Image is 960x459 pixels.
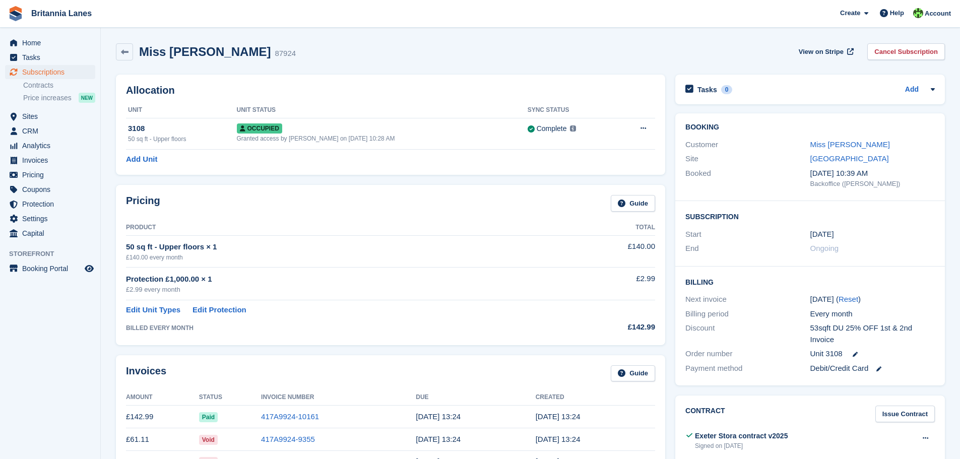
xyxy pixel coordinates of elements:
[697,85,717,94] h2: Tasks
[5,50,95,64] a: menu
[685,243,810,254] div: End
[5,36,95,50] a: menu
[126,304,180,316] a: Edit Unit Types
[22,261,83,276] span: Booking Portal
[237,134,528,143] div: Granted access by [PERSON_NAME] on [DATE] 10:28 AM
[695,441,788,450] div: Signed on [DATE]
[840,8,860,18] span: Create
[867,43,945,60] a: Cancel Subscription
[5,226,95,240] a: menu
[810,154,889,163] a: [GEOGRAPHIC_DATA]
[890,8,904,18] span: Help
[536,412,581,421] time: 2025-07-28 12:24:27 UTC
[22,168,83,182] span: Pricing
[126,241,557,253] div: 50 sq ft - Upper floors × 1
[416,435,461,443] time: 2025-07-05 12:24:24 UTC
[5,168,95,182] a: menu
[685,229,810,240] div: Start
[611,195,655,212] a: Guide
[875,406,935,422] a: Issue Contract
[261,412,319,421] a: 417A9924-10161
[126,389,199,406] th: Amount
[22,226,83,240] span: Capital
[810,294,935,305] div: [DATE] ( )
[126,323,557,333] div: BILLED EVERY MONTH
[22,124,83,138] span: CRM
[925,9,951,19] span: Account
[128,135,237,144] div: 50 sq ft - Upper floors
[5,153,95,167] a: menu
[528,102,616,118] th: Sync Status
[685,211,935,221] h2: Subscription
[685,139,810,151] div: Customer
[126,406,199,428] td: £142.99
[126,285,557,295] div: £2.99 every month
[810,363,935,374] div: Debit/Credit Card
[126,428,199,451] td: £61.11
[611,365,655,382] a: Guide
[795,43,856,60] a: View on Stripe
[22,139,83,153] span: Analytics
[685,153,810,165] div: Site
[275,48,296,59] div: 87924
[23,81,95,90] a: Contracts
[685,406,725,422] h2: Contract
[537,123,567,134] div: Complete
[23,92,95,103] a: Price increases NEW
[810,244,839,252] span: Ongoing
[126,102,237,118] th: Unit
[557,268,655,300] td: £2.99
[416,389,535,406] th: Due
[685,277,935,287] h2: Billing
[126,195,160,212] h2: Pricing
[810,229,834,240] time: 2025-05-28 00:00:00 UTC
[5,182,95,196] a: menu
[685,308,810,320] div: Billing period
[839,295,858,303] a: Reset
[810,179,935,189] div: Backoffice ([PERSON_NAME])
[261,389,416,406] th: Invoice Number
[237,123,282,134] span: Occupied
[685,123,935,132] h2: Booking
[5,124,95,138] a: menu
[22,153,83,167] span: Invoices
[685,348,810,360] div: Order number
[193,304,246,316] a: Edit Protection
[810,168,935,179] div: [DATE] 10:39 AM
[810,308,935,320] div: Every month
[79,93,95,103] div: NEW
[685,322,810,345] div: Discount
[237,102,528,118] th: Unit Status
[5,139,95,153] a: menu
[199,389,261,406] th: Status
[913,8,923,18] img: Robert Parr
[5,261,95,276] a: menu
[22,50,83,64] span: Tasks
[126,85,655,96] h2: Allocation
[416,412,461,421] time: 2025-08-04 12:24:24 UTC
[126,274,557,285] div: Protection £1,000.00 × 1
[810,140,890,149] a: Miss [PERSON_NAME]
[5,65,95,79] a: menu
[199,412,218,422] span: Paid
[557,220,655,236] th: Total
[536,435,581,443] time: 2025-06-28 12:24:25 UTC
[126,365,166,382] h2: Invoices
[5,197,95,211] a: menu
[685,294,810,305] div: Next invoice
[685,363,810,374] div: Payment method
[721,85,733,94] div: 0
[799,47,844,57] span: View on Stripe
[5,212,95,226] a: menu
[557,235,655,267] td: £140.00
[22,212,83,226] span: Settings
[905,84,919,96] a: Add
[83,263,95,275] a: Preview store
[536,389,655,406] th: Created
[22,109,83,123] span: Sites
[570,125,576,132] img: icon-info-grey-7440780725fd019a000dd9b08b2336e03edf1995a4989e88bcd33f0948082b44.svg
[27,5,96,22] a: Britannia Lanes
[128,123,237,135] div: 3108
[261,435,315,443] a: 417A9924-9355
[22,36,83,50] span: Home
